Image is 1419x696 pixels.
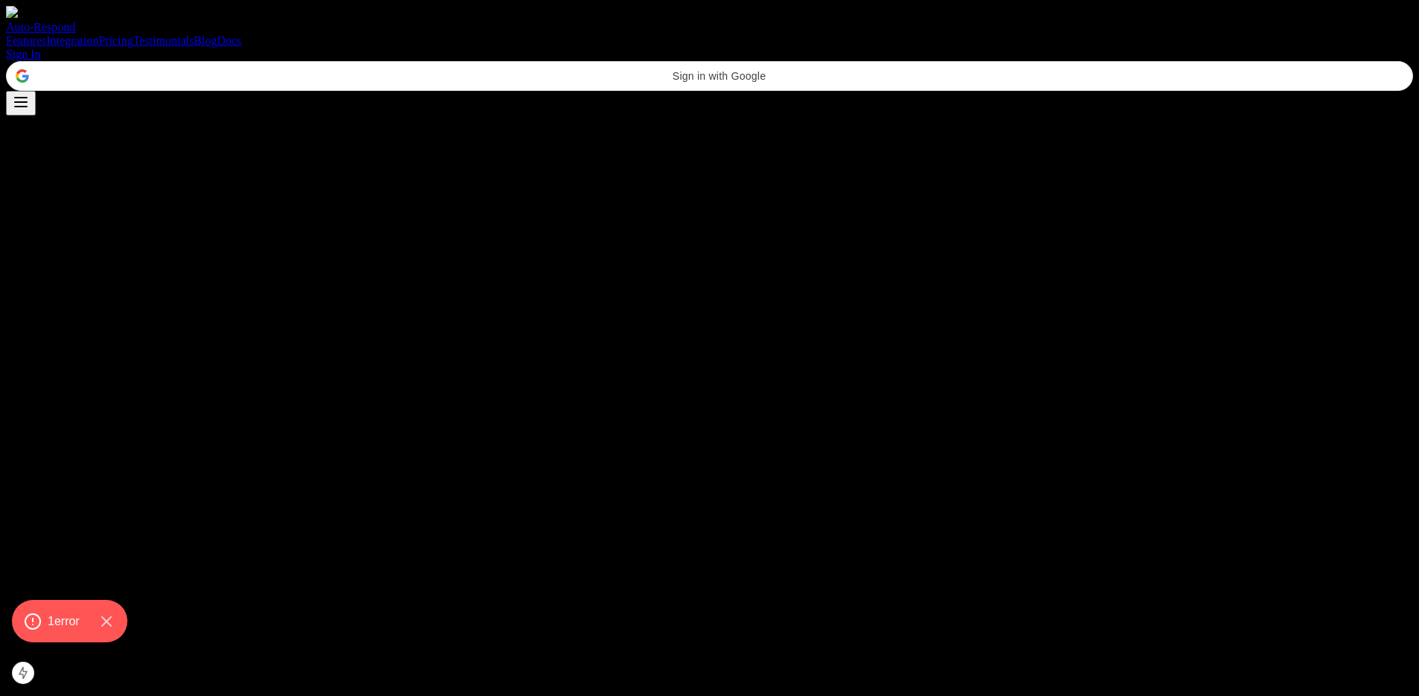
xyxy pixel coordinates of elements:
[6,6,1413,34] a: Auto-Respond
[6,21,1413,34] div: Auto-Respond
[6,48,41,60] a: Sign In
[6,6,18,18] img: logo.svg
[133,34,194,47] a: Testimonials
[6,61,1413,91] div: Sign in with Google
[217,34,241,47] a: Docs
[6,34,46,47] a: Features
[35,70,1403,82] span: Sign in with Google
[194,34,217,47] a: Blog
[98,34,133,47] a: Pricing
[46,34,98,47] a: Integration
